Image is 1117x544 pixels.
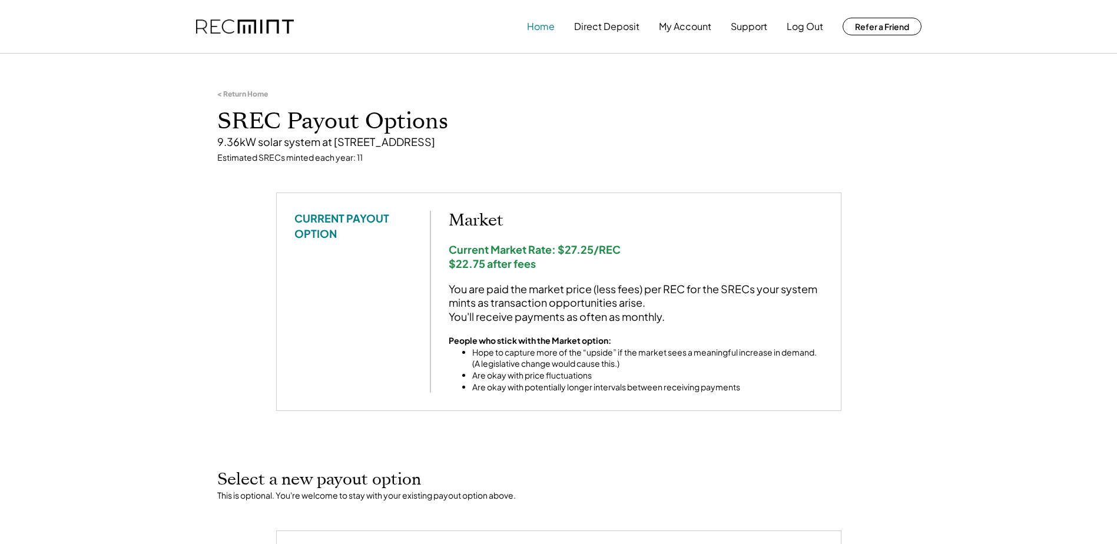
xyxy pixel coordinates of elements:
li: Are okay with price fluctuations [472,370,823,382]
h2: Select a new payout option [217,470,900,490]
li: Hope to capture more of the “upside” if the market sees a meaningful increase in demand. (A legis... [472,347,823,370]
div: You are paid the market price (less fees) per REC for the SRECs your system mints as transaction ... [449,282,823,323]
h1: SREC Payout Options [217,108,900,135]
h2: Market [449,211,823,231]
div: This is optional. You're welcome to stay with your existing payout option above. [217,490,900,502]
img: recmint-logotype%403x.png [196,19,294,34]
strong: People who stick with the Market option: [449,335,611,346]
button: My Account [659,15,711,38]
div: CURRENT PAYOUT OPTION [294,211,412,240]
button: Refer a Friend [843,18,922,35]
button: Support [731,15,767,38]
button: Log Out [787,15,823,38]
div: < Return Home [217,89,268,99]
button: Direct Deposit [574,15,639,38]
li: Are okay with potentially longer intervals between receiving payments [472,382,823,393]
div: Estimated SRECs minted each year: 11 [217,152,900,164]
div: 9.36kW solar system at [STREET_ADDRESS] [217,135,900,148]
button: Home [527,15,555,38]
div: Current Market Rate: $27.25/REC $22.75 after fees [449,243,823,270]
